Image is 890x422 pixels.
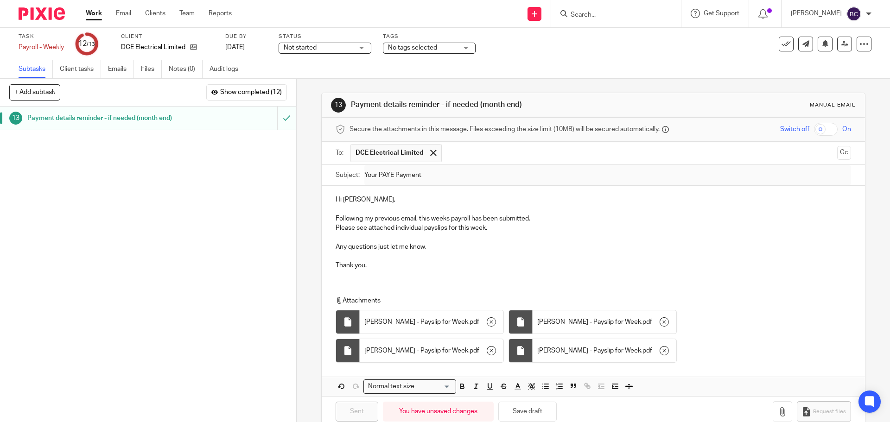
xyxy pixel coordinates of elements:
div: . [533,310,676,334]
p: Following my previous email, this weeks payroll has been submitted. [336,214,851,223]
span: Show completed (12) [220,89,282,96]
div: . [360,339,503,362]
span: Switch off [780,125,809,134]
p: Thank you. [336,261,851,270]
div: 13 [331,98,346,113]
label: Task [19,33,64,40]
a: Subtasks [19,60,53,78]
button: + Add subtask [9,84,60,100]
img: Pixie [19,7,65,20]
span: Request files [813,408,846,416]
span: [PERSON_NAME] - Payslip for Week [537,346,641,355]
span: pdf [470,317,479,327]
span: [PERSON_NAME] - Payslip for Week [537,317,641,327]
button: Cc [837,146,851,160]
a: Email [116,9,131,18]
div: Payroll - Weekly [19,43,64,52]
span: Not started [284,44,317,51]
div: You have unsaved changes [383,402,494,422]
label: To: [336,148,346,157]
span: pdf [642,317,652,327]
span: DCE Electrical Limited [356,148,423,157]
p: Any questions just let me know, [336,242,851,252]
p: DCE Electrical Limited [121,43,185,52]
span: Normal text size [366,382,416,391]
h1: Payment details reminder - if needed (month end) [27,111,188,125]
label: Tags [383,33,476,40]
a: Clients [145,9,165,18]
button: Request files [797,401,851,422]
input: Search for option [417,382,451,391]
span: [PERSON_NAME] - Payslip for Week [364,317,468,327]
span: pdf [470,346,479,355]
p: Attachments [336,296,833,305]
a: Team [179,9,195,18]
button: Show completed (12) [206,84,287,100]
span: [PERSON_NAME] - Payslip for Week [364,346,468,355]
a: Reports [209,9,232,18]
a: Notes (0) [169,60,203,78]
a: Client tasks [60,60,101,78]
a: Files [141,60,162,78]
div: 13 [9,112,22,125]
div: . [360,310,503,334]
a: Work [86,9,102,18]
a: Emails [108,60,134,78]
div: Search for option [363,379,456,394]
div: Manual email [810,101,856,109]
input: Sent [336,402,378,422]
div: . [533,339,676,362]
label: Status [279,33,371,40]
div: 12 [78,38,95,49]
span: pdf [642,346,652,355]
span: No tags selected [388,44,437,51]
label: Client [121,33,214,40]
span: On [842,125,851,134]
span: Secure the attachments in this message. Files exceeding the size limit (10MB) will be secured aut... [350,125,660,134]
h1: Payment details reminder - if needed (month end) [351,100,613,110]
p: Hi [PERSON_NAME], [336,195,851,204]
img: svg%3E [846,6,861,21]
a: Audit logs [210,60,245,78]
p: Please see attached individual payslips for this week. [336,223,851,233]
span: [DATE] [225,44,245,50]
button: Save draft [498,402,557,422]
label: Subject: [336,170,360,180]
small: /13 [87,42,95,47]
label: Due by [225,33,267,40]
